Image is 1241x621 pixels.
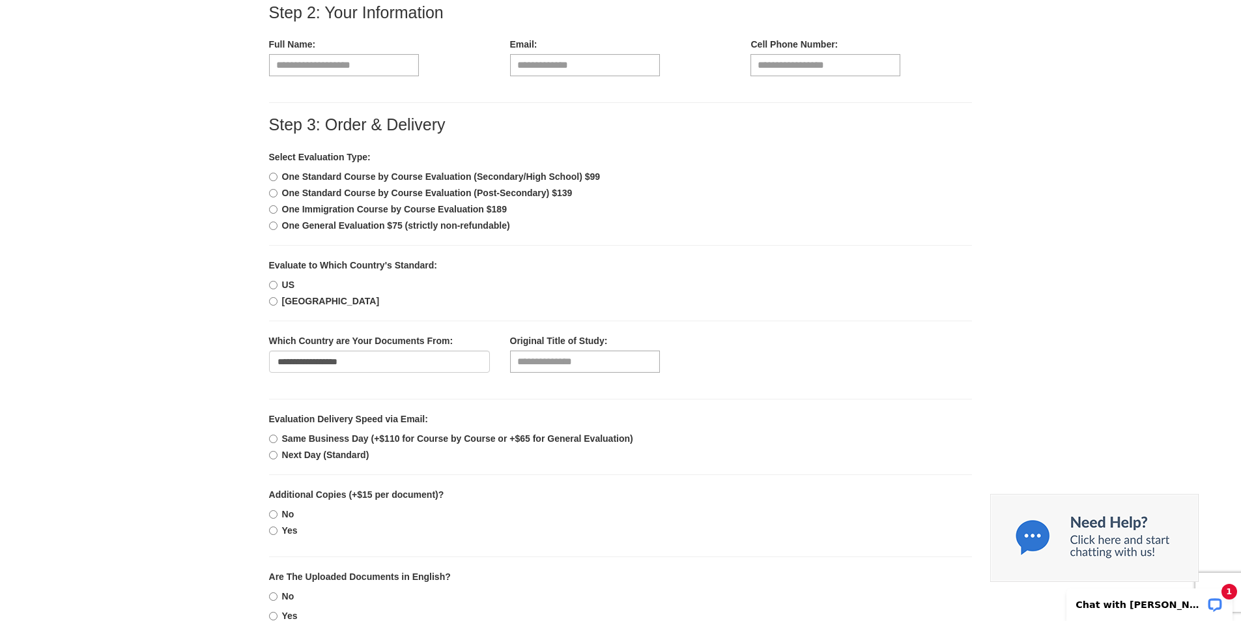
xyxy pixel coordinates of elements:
[269,189,278,197] input: One Standard Course by Course Evaluation (Post-Secondary) $139
[282,204,507,214] b: One Immigration Course by Course Evaluation $189
[1058,580,1241,621] iframe: LiveChat chat widget
[269,4,444,22] label: Step 2: Your Information
[269,38,316,51] label: Full Name:
[990,494,1199,582] img: Chat now
[282,188,573,198] b: One Standard Course by Course Evaluation (Post-Secondary) $139
[282,591,294,601] b: No
[269,260,437,270] b: Evaluate to Which Country's Standard:
[269,205,278,214] input: One Immigration Course by Course Evaluation $189
[282,220,510,231] b: One General Evaluation $75 (strictly non-refundable)
[282,171,601,182] b: One Standard Course by Course Evaluation (Secondary/High School) $99
[282,525,298,536] b: Yes
[510,334,608,347] label: Original Title of Study:
[269,489,444,500] b: Additional Copies (+$15 per document)?
[269,297,278,306] input: [GEOGRAPHIC_DATA]
[269,451,278,459] input: Next Day (Standard)
[269,414,428,424] b: Evaluation Delivery Speed via Email:
[282,296,380,306] b: [GEOGRAPHIC_DATA]
[269,222,278,230] input: One General Evaluation $75 (strictly non-refundable)
[269,612,278,620] input: Yes
[282,433,633,444] b: Same Business Day (+$110 for Course by Course or +$65 for General Evaluation)
[269,334,453,347] label: Which Country are Your Documents From:
[269,116,446,134] label: Step 3: Order & Delivery
[282,280,294,290] b: US
[282,450,369,460] b: Next Day (Standard)
[269,173,278,181] input: One Standard Course by Course Evaluation (Secondary/High School) $99
[269,527,278,535] input: Yes
[750,38,838,51] label: Cell Phone Number:
[269,571,451,582] b: Are The Uploaded Documents in English?
[269,510,278,519] input: No
[282,509,294,519] b: No
[269,592,278,601] input: No
[269,435,278,443] input: Same Business Day (+$110 for Course by Course or +$65 for General Evaluation)
[269,152,371,162] b: Select Evaluation Type:
[510,38,537,51] label: Email:
[282,611,298,621] b: Yes
[269,281,278,289] input: US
